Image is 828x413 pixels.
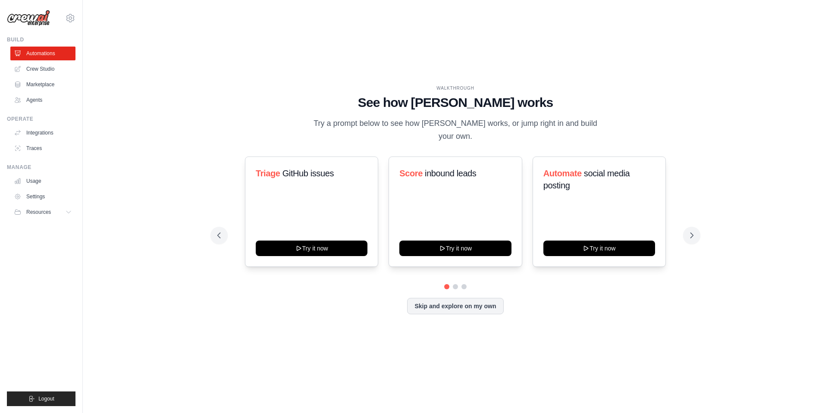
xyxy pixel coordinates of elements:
span: Logout [38,395,54,402]
button: Resources [10,205,75,219]
div: Build [7,36,75,43]
p: Try a prompt below to see how [PERSON_NAME] works, or jump right in and build your own. [310,117,600,143]
span: Resources [26,209,51,216]
a: Traces [10,141,75,155]
a: Settings [10,190,75,203]
span: GitHub issues [282,169,334,178]
button: Logout [7,391,75,406]
a: Automations [10,47,75,60]
div: Operate [7,116,75,122]
a: Crew Studio [10,62,75,76]
div: Manage [7,164,75,171]
span: Score [399,169,423,178]
img: Logo [7,10,50,26]
button: Try it now [256,241,367,256]
span: social media posting [543,169,630,190]
button: Try it now [543,241,655,256]
a: Integrations [10,126,75,140]
button: Try it now [399,241,511,256]
a: Agents [10,93,75,107]
span: inbound leads [425,169,476,178]
a: Usage [10,174,75,188]
span: Triage [256,169,280,178]
span: Automate [543,169,582,178]
button: Skip and explore on my own [407,298,503,314]
div: WALKTHROUGH [217,85,693,91]
a: Marketplace [10,78,75,91]
h1: See how [PERSON_NAME] works [217,95,693,110]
